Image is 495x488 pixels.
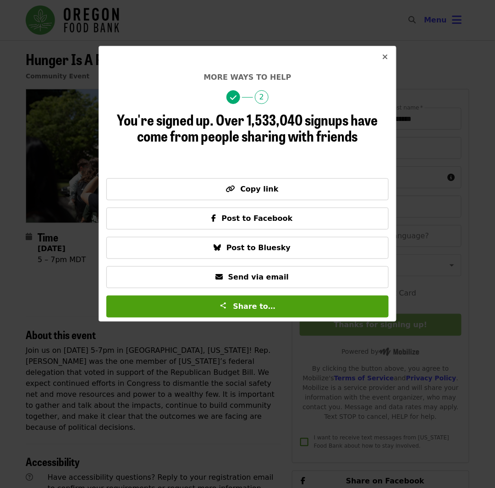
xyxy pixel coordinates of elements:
[117,109,214,130] span: You're signed up.
[228,273,289,281] span: Send via email
[240,185,278,193] span: Copy link
[215,273,223,281] i: envelope icon
[255,90,269,104] span: 2
[233,302,275,311] span: Share to…
[106,178,389,200] button: Copy link
[106,237,389,259] button: Post to Bluesky
[222,214,293,223] span: Post to Facebook
[137,109,378,146] span: Over 1,533,040 signups have come from people sharing with friends
[106,296,389,318] button: Share to…
[106,208,389,230] button: Post to Facebook
[212,214,216,223] i: facebook-f icon
[226,243,291,252] span: Post to Bluesky
[225,185,235,193] i: link icon
[106,266,389,288] button: Send via email
[220,302,227,309] img: Share
[214,243,221,252] i: bluesky icon
[382,53,388,61] i: times icon
[203,73,291,82] span: More ways to help
[230,93,236,102] i: check icon
[374,46,396,68] button: Close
